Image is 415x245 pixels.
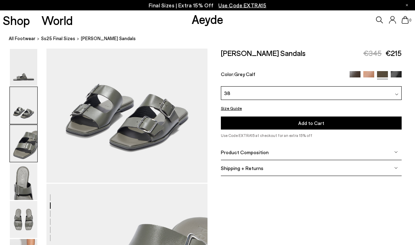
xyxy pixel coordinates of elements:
nav: breadcrumb [9,30,415,49]
p: Use Code EXTRA15 at checkout for an extra 15% off [221,133,402,139]
span: Shipping + Returns [221,165,263,171]
img: svg%3E [395,93,398,96]
a: World [41,14,73,26]
img: svg%3E [394,151,398,154]
a: Aeyde [192,12,223,26]
p: Final Sizes | Extra 15% Off [149,1,267,10]
a: Shop [3,14,30,26]
span: Grey Calf [234,71,255,77]
button: Size Guide [221,104,242,113]
div: Color: [221,71,344,80]
a: Ss25 Final Sizes [41,35,75,43]
span: Add to Cart [298,120,324,126]
button: Add to Cart [221,117,402,130]
img: Tonya Leather Sandals - Image 5 [10,201,37,238]
span: 38 [224,90,230,97]
span: €215 [385,49,402,58]
img: svg%3E [394,167,398,170]
span: Navigate to /collections/ss25-final-sizes [218,2,266,8]
h2: [PERSON_NAME] Sandals [221,49,306,58]
img: Tonya Leather Sandals - Image 1 [10,49,37,86]
span: Ss25 Final Sizes [41,36,75,42]
img: Tonya Leather Sandals - Image 2 [10,87,37,124]
span: 0 [409,18,412,22]
img: Tonya Leather Sandals - Image 3 [10,125,37,162]
img: Tonya Leather Sandals - Image 4 [10,163,37,200]
a: All Footwear [9,35,36,43]
span: €345 [363,49,382,58]
span: Product Composition [221,150,269,156]
a: 0 [402,16,409,24]
span: [PERSON_NAME] Sandals [81,35,136,43]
